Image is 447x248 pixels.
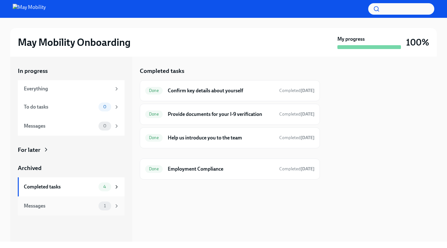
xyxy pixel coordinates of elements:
a: To do tasks0 [18,97,125,117]
div: For later [18,146,40,154]
div: Messages [24,123,96,130]
span: August 8th, 2025 09:37 [279,88,315,94]
span: Done [145,135,163,140]
div: Messages [24,202,96,209]
h6: Help us introduce you to the team [168,134,274,141]
h6: Employment Compliance [168,166,274,173]
a: DoneHelp us introduce you to the teamCompleted[DATE] [145,133,315,143]
div: To do tasks [24,103,96,110]
span: 0 [99,124,110,128]
span: August 9th, 2025 15:27 [279,166,315,172]
a: DoneEmployment ComplianceCompleted[DATE] [145,164,315,174]
span: Completed [279,111,315,117]
h3: 100% [406,37,429,48]
strong: [DATE] [301,111,315,117]
strong: [DATE] [301,166,315,172]
a: DoneProvide documents for your I-9 verificationCompleted[DATE] [145,109,315,119]
span: Done [145,167,163,171]
span: August 8th, 2025 09:50 [279,135,315,141]
strong: [DATE] [301,88,315,93]
a: Completed tasks4 [18,177,125,196]
h2: May Mobility Onboarding [18,36,131,49]
div: Everything [24,85,111,92]
span: Done [145,88,163,93]
strong: My progress [337,36,365,43]
div: Completed tasks [24,183,96,190]
span: 4 [99,184,110,189]
h6: Confirm key details about yourself [168,87,274,94]
span: Completed [279,88,315,93]
span: Completed [279,135,315,140]
strong: [DATE] [301,135,315,140]
a: Archived [18,164,125,172]
span: Done [145,112,163,117]
a: Messages1 [18,196,125,216]
a: Messages0 [18,117,125,136]
h6: Provide documents for your I-9 verification [168,111,274,118]
span: 0 [99,104,110,109]
a: In progress [18,67,125,75]
img: May Mobility [13,4,46,14]
span: August 8th, 2025 09:40 [279,111,315,117]
a: For later [18,146,125,154]
a: DoneConfirm key details about yourselfCompleted[DATE] [145,86,315,96]
span: Completed [279,166,315,172]
a: Everything [18,80,125,97]
span: 1 [100,203,110,208]
h5: Completed tasks [140,67,184,75]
